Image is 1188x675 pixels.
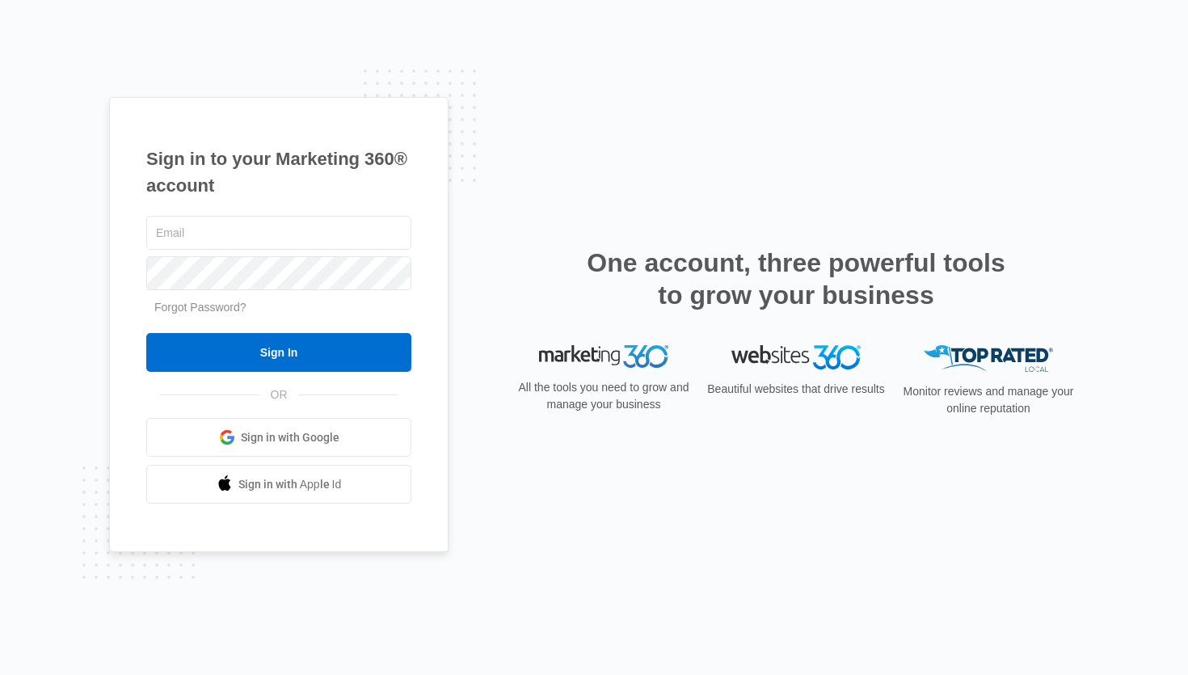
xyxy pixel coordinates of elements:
[582,247,1010,311] h2: One account, three powerful tools to grow your business
[241,429,339,446] span: Sign in with Google
[238,476,342,493] span: Sign in with Apple Id
[513,379,694,413] p: All the tools you need to grow and manage your business
[146,465,411,504] a: Sign in with Apple Id
[539,345,668,368] img: Marketing 360
[146,216,411,250] input: Email
[146,418,411,457] a: Sign in with Google
[259,386,299,403] span: OR
[898,383,1079,417] p: Monitor reviews and manage your online reputation
[146,146,411,199] h1: Sign in to your Marketing 360® account
[706,381,887,398] p: Beautiful websites that drive results
[154,301,246,314] a: Forgot Password?
[146,333,411,372] input: Sign In
[924,345,1053,372] img: Top Rated Local
[731,345,861,369] img: Websites 360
